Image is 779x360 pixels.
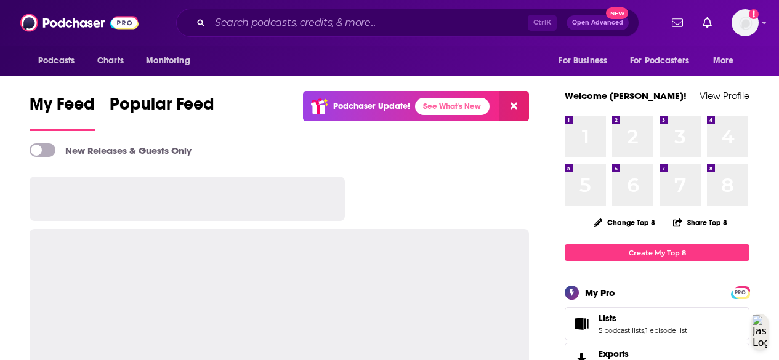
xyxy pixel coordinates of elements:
[97,52,124,70] span: Charts
[415,98,490,115] a: See What's New
[622,49,707,73] button: open menu
[30,49,91,73] button: open menu
[176,9,639,37] div: Search podcasts, credits, & more...
[567,15,629,30] button: Open AdvancedNew
[89,49,131,73] a: Charts
[630,52,689,70] span: For Podcasters
[30,143,192,157] a: New Releases & Guests Only
[644,326,645,335] span: ,
[30,94,95,122] span: My Feed
[733,288,748,297] span: PRO
[732,9,759,36] img: User Profile
[645,326,687,335] a: 1 episode list
[110,94,214,122] span: Popular Feed
[528,15,557,31] span: Ctrl K
[585,287,615,298] div: My Pro
[110,94,214,131] a: Popular Feed
[565,90,687,102] a: Welcome [PERSON_NAME]!
[698,12,717,33] a: Show notifications dropdown
[599,348,629,359] span: Exports
[146,52,190,70] span: Monitoring
[599,326,644,335] a: 5 podcast lists
[704,49,749,73] button: open menu
[20,11,139,34] img: Podchaser - Follow, Share and Rate Podcasts
[586,215,663,230] button: Change Top 8
[732,9,759,36] button: Show profile menu
[733,287,748,297] a: PRO
[210,13,528,33] input: Search podcasts, credits, & more...
[565,244,749,261] a: Create My Top 8
[550,49,623,73] button: open menu
[38,52,75,70] span: Podcasts
[749,9,759,19] svg: Add a profile image
[599,313,687,324] a: Lists
[599,313,616,324] span: Lists
[137,49,206,73] button: open menu
[559,52,607,70] span: For Business
[667,12,688,33] a: Show notifications dropdown
[732,9,759,36] span: Logged in as mmullin
[333,101,410,111] p: Podchaser Update!
[572,20,623,26] span: Open Advanced
[713,52,734,70] span: More
[565,307,749,340] span: Lists
[672,210,728,234] button: Share Top 8
[569,315,594,332] a: Lists
[30,94,95,131] a: My Feed
[700,90,749,102] a: View Profile
[606,7,628,19] span: New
